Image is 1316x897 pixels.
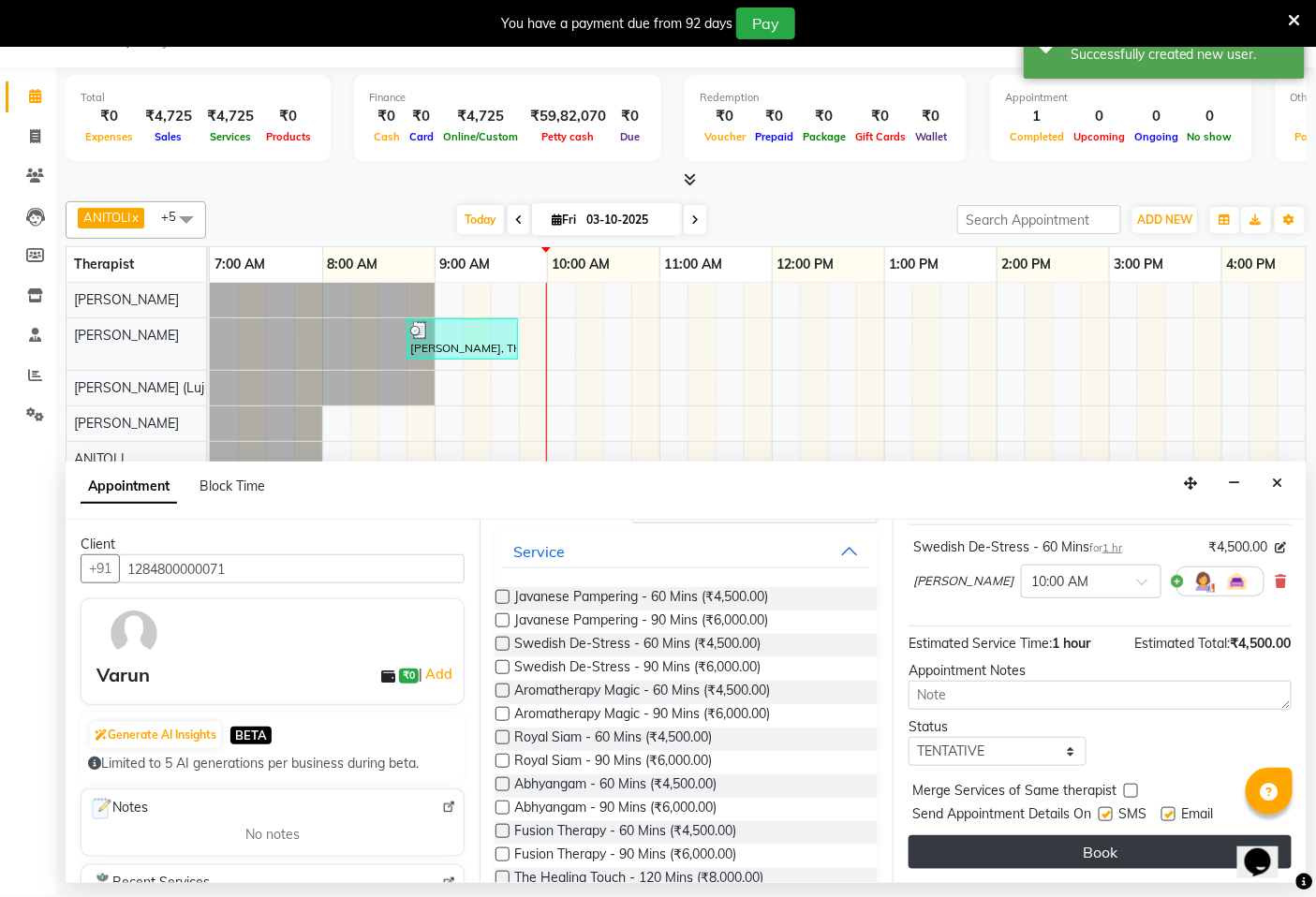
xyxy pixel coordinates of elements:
span: Abhyangam - 60 Mins (₹4,500.00) [515,774,717,798]
span: Expenses [81,130,138,143]
a: 8:00 AM [323,251,383,278]
span: Fusion Therapy - 60 Mins (₹4,500.00) [515,821,737,845]
div: Client [81,535,465,554]
div: 1 [1005,106,1069,127]
span: ANITOLI [83,210,130,225]
span: Petty cash [538,130,599,143]
div: ₹0 [81,106,138,127]
span: The Healing Touch - 120 Mins (₹8,000.00) [515,868,764,891]
span: Javanese Pampering - 60 Mins (₹4,500.00) [515,587,769,610]
span: Sales [151,130,187,143]
span: Online/Custom [438,130,523,143]
div: ₹4,725 [138,106,200,127]
div: Service [514,540,566,563]
a: 11:00 AM [660,251,728,278]
span: ANITOLI [74,450,125,467]
span: Ongoing [1130,130,1183,143]
small: for [1089,541,1122,554]
span: ₹4,500.00 [1231,635,1292,652]
div: ₹0 [798,106,850,127]
span: Javanese Pampering - 90 Mins (₹6,000.00) [515,610,769,634]
span: Prepaid [750,130,798,143]
span: Merge Services of Same therapist [912,781,1116,804]
a: x [130,210,139,225]
span: ADD NEW [1137,213,1192,227]
a: 1:00 PM [885,251,944,278]
span: Gift Cards [850,130,910,143]
div: ₹0 [910,106,952,127]
span: Voucher [700,130,750,143]
span: Email [1181,804,1213,828]
div: ₹4,725 [200,106,261,127]
a: 4:00 PM [1222,251,1281,278]
span: No show [1183,130,1237,143]
div: ₹0 [261,106,316,127]
div: ₹0 [700,106,750,127]
input: 2025-10-03 [581,206,674,234]
div: [PERSON_NAME], TK01, 08:45 AM-09:45 AM, Swedish De-Stress - 60 Mins [408,321,516,357]
div: ₹0 [750,106,798,127]
span: Upcoming [1069,130,1130,143]
a: Add [422,663,455,685]
div: Varun [96,661,150,689]
span: Send Appointment Details On [912,804,1091,828]
a: 2:00 PM [998,251,1057,278]
div: 0 [1183,106,1237,127]
img: avatar [107,607,161,661]
div: Finance [369,90,646,106]
div: Total [81,90,316,106]
span: Products [261,130,316,143]
div: ₹0 [850,106,910,127]
span: Swedish De-Stress - 90 Mins (₹6,000.00) [515,657,762,681]
div: 0 [1069,106,1130,127]
a: 10:00 AM [548,251,615,278]
button: Close [1264,469,1292,498]
span: Package [798,130,850,143]
img: Hairdresser.png [1192,570,1215,593]
span: Due [615,130,644,143]
div: Appointment [1005,90,1237,106]
div: Successfully created new user. [1071,45,1291,65]
button: Pay [736,7,795,39]
div: ₹0 [405,106,438,127]
span: [PERSON_NAME] [74,415,179,432]
a: 3:00 PM [1110,251,1169,278]
span: Notes [89,797,148,821]
span: Aromatherapy Magic - 60 Mins (₹4,500.00) [515,681,771,704]
span: Cash [369,130,405,143]
span: No notes [245,825,300,845]
span: Completed [1005,130,1069,143]
span: Swedish De-Stress - 60 Mins (₹4,500.00) [515,634,762,657]
div: Redemption [700,90,952,106]
div: ₹4,725 [438,106,523,127]
span: Services [205,130,256,143]
button: +91 [81,554,120,583]
span: Card [405,130,438,143]
span: Therapist [74,256,134,272]
span: Recent Services [89,873,210,895]
div: Status [909,717,1086,737]
span: Fusion Therapy - 90 Mins (₹6,000.00) [515,845,737,868]
span: SMS [1118,804,1146,828]
input: Search by Name/Mobile/Email/Code [119,554,465,583]
div: ₹0 [369,106,405,127]
span: [PERSON_NAME] [74,327,179,344]
span: BETA [230,727,272,744]
div: ₹0 [614,106,646,127]
span: Estimated Total: [1135,635,1231,652]
div: ₹59,82,070 [523,106,614,127]
span: Appointment [81,470,177,504]
div: Swedish De-Stress - 60 Mins [913,537,1122,557]
button: Generate AI Insights [90,722,221,748]
a: 7:00 AM [210,251,270,278]
span: Estimated Service Time: [909,635,1052,652]
span: Royal Siam - 60 Mins (₹4,500.00) [515,728,713,751]
span: Aromatherapy Magic - 90 Mins (₹6,000.00) [515,704,771,728]
span: ₹0 [399,669,419,684]
i: Edit price [1276,542,1287,553]
div: Limited to 5 AI generations per business during beta. [88,754,457,773]
span: +5 [161,209,190,224]
button: Service [503,535,871,568]
img: Interior.png [1226,570,1249,593]
span: Fri [547,213,581,227]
